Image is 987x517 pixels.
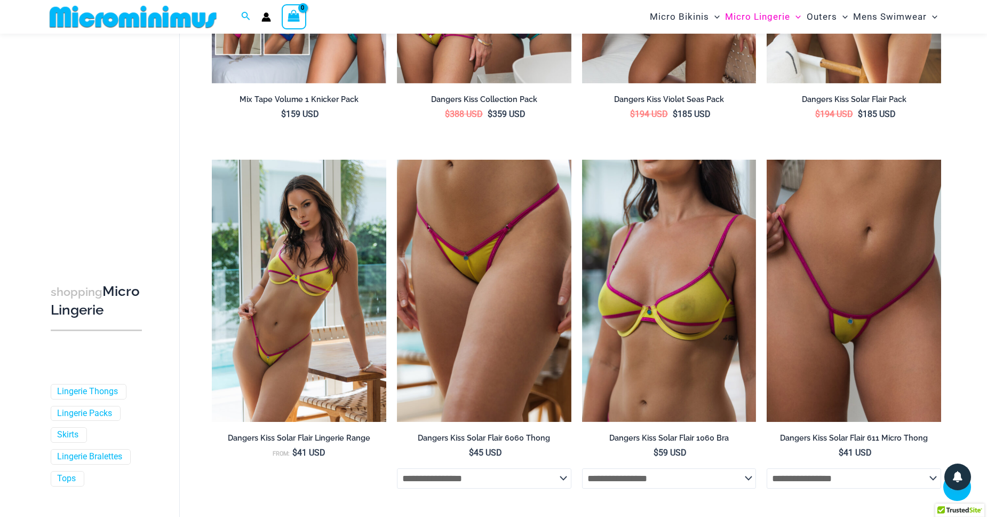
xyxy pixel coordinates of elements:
[45,5,221,29] img: MM SHOP LOGO FLAT
[261,12,271,22] a: Account icon link
[212,160,386,421] img: Dangers Kiss Solar Flair 1060 Bra 6060 Thong 01
[488,109,526,119] bdi: 359 USD
[445,109,483,119] bdi: 388 USD
[292,448,325,458] bdi: 41 USD
[646,2,942,32] nav: Site Navigation
[725,3,790,30] span: Micro Lingerie
[57,408,112,419] a: Lingerie Packs
[815,109,820,119] span: $
[767,95,941,108] a: Dangers Kiss Solar Flair Pack
[51,283,142,319] h3: Micro Lingerie
[397,160,571,421] img: Dangers Kiss Solar Flair 6060 Thong 01
[654,448,687,458] bdi: 59 USD
[397,433,571,447] a: Dangers Kiss Solar Flair 6060 Thong
[57,473,76,484] a: Tops
[292,448,297,458] span: $
[647,3,722,30] a: Micro BikinisMenu ToggleMenu Toggle
[397,433,571,443] h2: Dangers Kiss Solar Flair 6060 Thong
[582,95,757,108] a: Dangers Kiss Violet Seas Pack
[212,433,386,443] h2: Dangers Kiss Solar Flair Lingerie Range
[654,448,658,458] span: $
[282,4,306,29] a: View Shopping Cart, empty
[281,109,319,119] bdi: 159 USD
[673,109,711,119] bdi: 185 USD
[397,160,571,421] a: Dangers Kiss Solar Flair 6060 Thong 01Dangers Kiss Solar Flair 6060 Thong 02Dangers Kiss Solar Fl...
[445,109,450,119] span: $
[767,160,941,421] a: Dangers Kiss Solar Flair 611 Micro 01Dangers Kiss Solar Flair 611 Micro 02Dangers Kiss Solar Flai...
[212,95,386,108] a: Mix Tape Volume 1 Knicker Pack
[790,3,801,30] span: Menu Toggle
[815,109,853,119] bdi: 194 USD
[582,95,757,105] h2: Dangers Kiss Violet Seas Pack
[722,3,803,30] a: Micro LingerieMenu ToggleMenu Toggle
[273,450,290,457] span: From:
[582,433,757,447] a: Dangers Kiss Solar Flair 1060 Bra
[839,448,872,458] bdi: 41 USD
[281,109,286,119] span: $
[469,448,502,458] bdi: 45 USD
[858,109,896,119] bdi: 185 USD
[241,10,251,23] a: Search icon link
[582,160,757,421] img: Dangers Kiss Solar Flair 1060 Bra 01
[807,3,837,30] span: Outers
[57,386,118,397] a: Lingerie Thongs
[850,3,940,30] a: Mens SwimwearMenu ToggleMenu Toggle
[630,109,668,119] bdi: 194 USD
[582,160,757,421] a: Dangers Kiss Solar Flair 1060 Bra 01Dangers Kiss Solar Flair 1060 Bra 02Dangers Kiss Solar Flair ...
[709,3,720,30] span: Menu Toggle
[767,433,941,447] a: Dangers Kiss Solar Flair 611 Micro Thong
[212,433,386,447] a: Dangers Kiss Solar Flair Lingerie Range
[767,95,941,105] h2: Dangers Kiss Solar Flair Pack
[212,160,386,421] a: Dangers Kiss Solar Flair 1060 Bra 6060 Thong 01Dangers Kiss Solar Flair 1060 Bra 6060 Thong 04Dan...
[853,3,927,30] span: Mens Swimwear
[650,3,709,30] span: Micro Bikinis
[488,109,492,119] span: $
[51,36,147,249] iframe: TrustedSite Certified
[839,448,843,458] span: $
[397,95,571,108] a: Dangers Kiss Collection Pack
[582,433,757,443] h2: Dangers Kiss Solar Flair 1060 Bra
[469,448,474,458] span: $
[57,452,122,463] a: Lingerie Bralettes
[673,109,678,119] span: $
[630,109,635,119] span: $
[767,160,941,421] img: Dangers Kiss Solar Flair 611 Micro 02
[767,433,941,443] h2: Dangers Kiss Solar Flair 611 Micro Thong
[837,3,848,30] span: Menu Toggle
[804,3,850,30] a: OutersMenu ToggleMenu Toggle
[51,285,102,299] span: shopping
[858,109,863,119] span: $
[212,95,386,105] h2: Mix Tape Volume 1 Knicker Pack
[927,3,937,30] span: Menu Toggle
[397,95,571,105] h2: Dangers Kiss Collection Pack
[57,430,78,441] a: Skirts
